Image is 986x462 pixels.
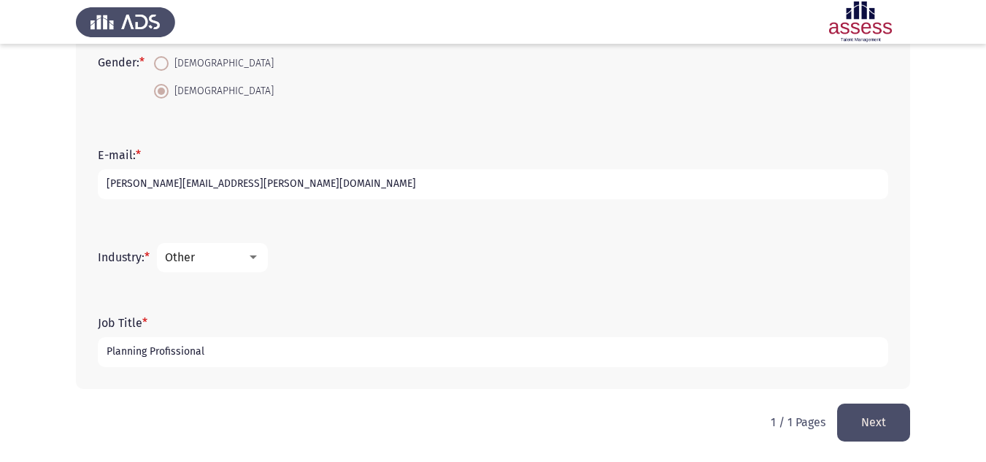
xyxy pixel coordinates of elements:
label: Industry: [98,250,150,264]
label: Gender: [98,55,145,69]
span: Other [165,250,195,264]
span: [DEMOGRAPHIC_DATA] [169,55,274,72]
img: Assess Talent Management logo [76,1,175,42]
input: add answer text [98,169,888,199]
input: add answer text [98,337,888,367]
span: [DEMOGRAPHIC_DATA] [169,82,274,100]
p: 1 / 1 Pages [771,415,825,429]
label: Job Title [98,316,147,330]
label: E-mail: [98,148,141,162]
button: load next page [837,404,910,441]
img: Assessment logo of ASSESS English Language Assessment (3 Module) (Ad - IB) [811,1,910,42]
